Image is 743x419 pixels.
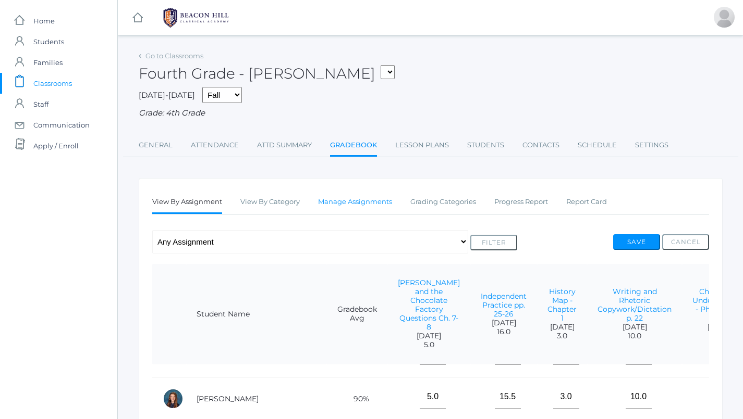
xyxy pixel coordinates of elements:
button: Save [613,234,660,250]
span: [DATE] [598,323,672,332]
a: Students [467,135,504,156]
button: Cancel [662,234,709,250]
h2: Fourth Grade - [PERSON_NAME] [139,66,395,82]
span: Students [33,31,64,52]
span: 10.0 [598,332,672,340]
span: [DATE] [481,319,527,327]
a: Report Card [566,192,607,212]
a: Schedule [578,135,617,156]
span: [DATE] [547,323,577,332]
span: Communication [33,115,90,135]
a: Attd Summary [257,135,312,156]
img: 1_BHCALogos-05.png [157,5,235,31]
span: Classrooms [33,73,72,94]
a: View By Assignment [152,192,222,214]
span: [DATE] [398,332,460,340]
a: General [139,135,173,156]
div: Grade: 4th Grade [139,107,723,119]
a: [PERSON_NAME] [197,394,259,403]
span: 5.0 [398,340,460,349]
span: Families [33,52,63,73]
a: Independent Practice pp. 25-26 [481,291,527,319]
a: Settings [635,135,668,156]
a: Lesson Plans [395,135,449,156]
span: Apply / Enroll [33,135,79,156]
span: 16.0 [481,327,527,336]
a: Attendance [191,135,239,156]
a: Progress Report [494,192,548,212]
a: Writing and Rhetoric Copywork/Dictation p. 22 [598,287,672,323]
span: Home [33,10,55,31]
div: Claire Arnold [163,388,184,409]
a: Go to Classrooms [145,52,203,60]
span: [DATE]-[DATE] [139,90,195,100]
th: Gradebook Avg [327,264,387,365]
a: History Map - Chapter 1 [547,287,577,323]
span: 3.0 [547,332,577,340]
a: [PERSON_NAME] and the Chocolate Factory Questions Ch. 7-8 [398,278,460,332]
th: Student Name [186,264,327,365]
button: Filter [470,235,517,250]
div: Lydia Chaffin [714,7,735,28]
a: View By Category [240,192,300,212]
a: Grading Categories [410,192,476,212]
span: Staff [33,94,48,115]
a: Contacts [522,135,559,156]
a: Manage Assignments [318,192,392,212]
a: Gradebook [330,135,377,157]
